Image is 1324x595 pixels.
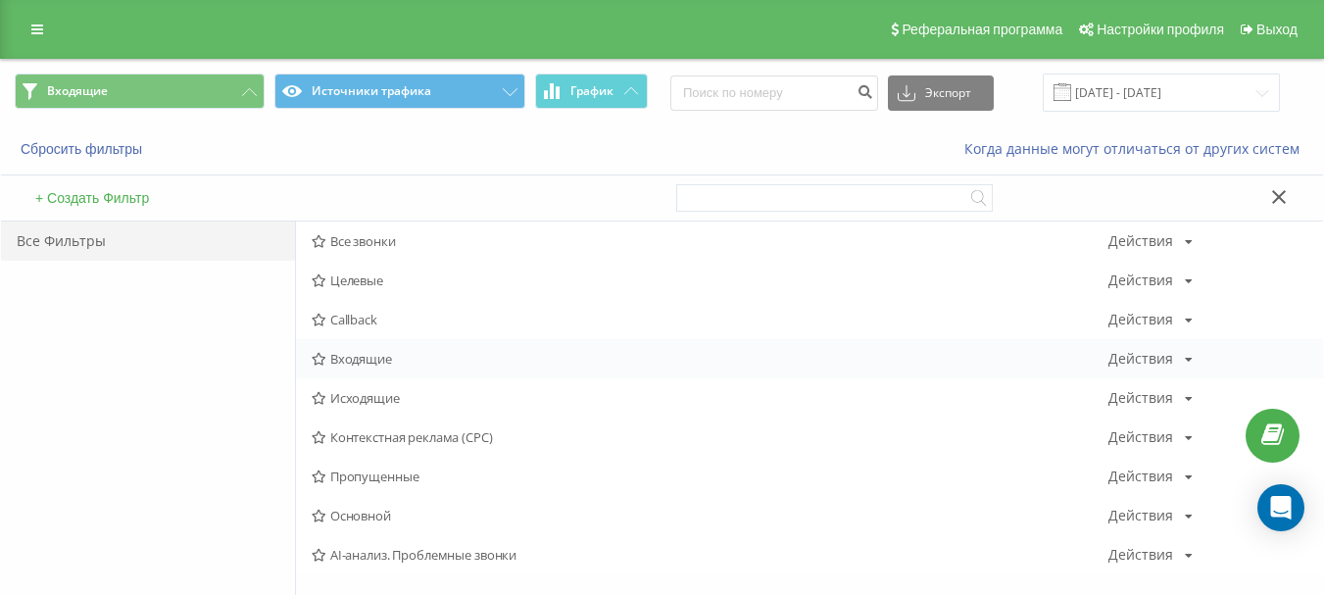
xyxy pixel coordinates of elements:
span: Реферальная программа [902,22,1062,37]
div: Действия [1108,391,1173,405]
div: Действия [1108,509,1173,522]
div: Все Фильтры [1,222,295,261]
div: Действия [1108,273,1173,287]
button: Входящие [15,74,265,109]
div: Действия [1108,313,1173,326]
span: Контекстная реклама (CPC) [312,430,1108,444]
div: Действия [1108,352,1173,366]
span: AI-анализ. Проблемные звонки [312,548,1108,562]
span: Исходящие [312,391,1108,405]
button: Сбросить фильтры [15,140,152,158]
div: Действия [1108,548,1173,562]
div: Действия [1108,430,1173,444]
span: Основной [312,509,1108,522]
button: Экспорт [888,75,994,111]
button: + Создать Фильтр [29,189,155,207]
span: Входящие [312,352,1108,366]
span: Callback [312,313,1108,326]
button: Источники трафика [274,74,524,109]
span: График [570,84,613,98]
div: Действия [1108,470,1173,483]
span: Целевые [312,273,1108,287]
div: Open Intercom Messenger [1257,484,1304,531]
a: Когда данные могут отличаться от других систем [964,139,1309,158]
span: Пропущенные [312,470,1108,483]
input: Поиск по номеру [670,75,878,111]
button: График [535,74,648,109]
span: Входящие [47,83,108,99]
span: Выход [1256,22,1298,37]
span: Все звонки [312,234,1108,248]
div: Действия [1108,234,1173,248]
button: Закрыть [1265,188,1294,209]
span: Настройки профиля [1097,22,1224,37]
